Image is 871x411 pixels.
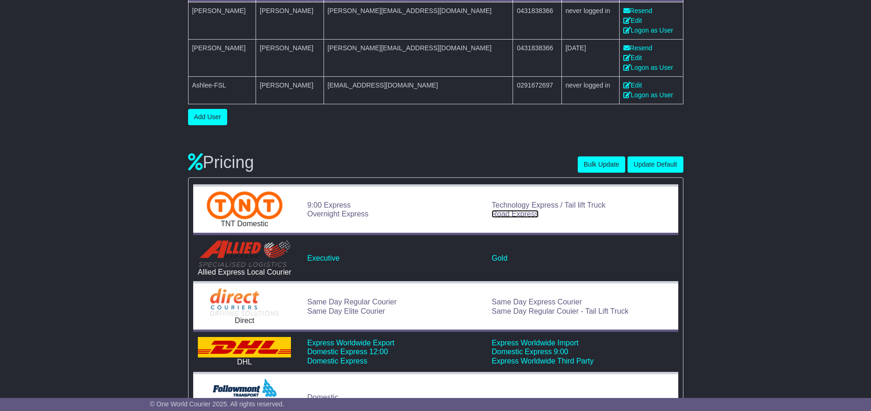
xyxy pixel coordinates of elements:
a: Express Worldwide Import [492,339,578,347]
img: Allied Express Local Courier [198,240,291,268]
a: Same Day Regular Couier - Tail Lift Truck [492,307,628,315]
img: DHL [198,337,291,357]
a: Overnight Express [307,210,369,218]
img: TNT Domestic [207,191,283,219]
a: Express Worldwide Third Party [492,357,594,365]
td: 0431838366 [513,2,561,39]
a: Logon as User [623,91,673,99]
td: [PERSON_NAME] [256,2,324,39]
td: [PERSON_NAME] [188,39,256,76]
img: Direct [210,288,279,316]
button: Update Default [628,156,683,173]
div: Direct [198,316,291,325]
a: Logon as User [623,64,673,71]
a: Same Day Elite Courier [307,307,385,315]
a: Resend [623,44,652,52]
a: Logon as User [623,27,673,34]
a: Express Worldwide Export [307,339,394,347]
a: Domestic [307,393,338,401]
a: Edit [623,17,642,24]
a: Gold [492,254,507,262]
a: Same Day Regular Courier [307,298,397,306]
td: [EMAIL_ADDRESS][DOMAIN_NAME] [324,76,513,104]
td: never logged in [561,2,619,39]
img: Followmont Transport [213,379,277,407]
a: Domestic Express 9:00 [492,348,568,356]
a: Resend [623,7,652,14]
div: DHL [198,357,291,366]
td: 0291672697 [513,76,561,104]
a: Edit [623,54,642,61]
span: © One World Courier 2025. All rights reserved. [150,400,284,408]
a: Domestic Express [307,357,367,365]
a: Edit [623,81,642,89]
td: [DATE] [561,39,619,76]
a: Same Day Express Courier [492,298,582,306]
button: Add User [188,109,227,125]
div: TNT Domestic [198,219,291,228]
a: Technology Express / Tail lift Truck [492,201,605,209]
td: [PERSON_NAME] [188,2,256,39]
a: 9:00 Express [307,201,351,209]
td: Ashlee-FSL [188,76,256,104]
h3: Pricing [188,153,578,172]
td: never logged in [561,76,619,104]
a: Executive [307,254,339,262]
td: [PERSON_NAME] [256,39,324,76]
a: Domestic Express 12:00 [307,348,388,356]
td: [PERSON_NAME][EMAIL_ADDRESS][DOMAIN_NAME] [324,39,513,76]
td: 0431838366 [513,39,561,76]
td: [PERSON_NAME] [256,76,324,104]
a: Road Express [492,210,539,218]
td: [PERSON_NAME][EMAIL_ADDRESS][DOMAIN_NAME] [324,2,513,39]
button: Bulk Update [578,156,625,173]
div: Allied Express Local Courier [198,268,291,276]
